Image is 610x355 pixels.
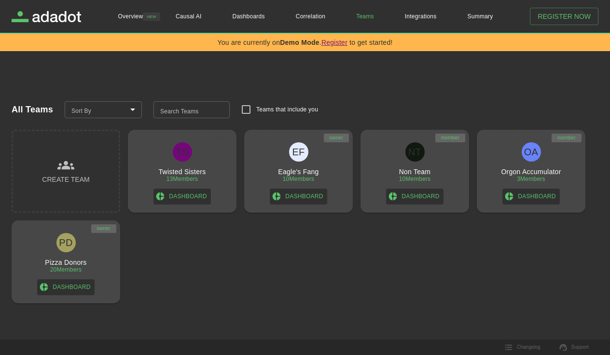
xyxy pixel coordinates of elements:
[128,130,236,213] a: spacerTSTwisted Sisters13MembersDashboard
[56,233,76,252] div: PD
[399,176,431,182] div: 10 Members
[280,39,319,46] strong: Demo Mode
[283,176,315,182] div: 10 Members
[399,168,431,176] h3: Non Team
[12,105,53,115] h2: All Teams
[217,39,392,46] div: You are currently on . to get started!
[289,142,308,162] div: EF
[50,266,82,273] div: 20 Members
[324,135,349,140] span: owner
[278,168,319,176] h3: Eagle's Fang
[12,130,120,213] button: Create Team
[502,189,559,205] a: Dashboard
[530,8,598,26] button: Register Now
[477,130,585,213] a: memberOAOrgon Accumulator3MembersDashboard
[12,220,120,303] a: ownerPDPizza Donors20MembersDashboard
[522,142,541,162] div: OA
[405,142,425,162] div: NT
[501,168,561,176] h3: Orgon Accumulator
[12,11,81,22] a: Adadot Homepage
[206,135,233,140] span: spacer
[91,226,117,231] span: owner
[42,174,89,186] h3: Create Team
[435,135,465,140] span: member
[499,340,546,355] button: Changelog
[173,142,192,162] div: TS
[153,189,210,205] a: Dashboard
[244,130,353,213] a: ownerEFEagle's Fang10MembersDashboard
[270,189,327,205] a: Dashboard
[321,39,347,46] a: Register
[360,130,469,213] a: memberNTNon Team10MembersDashboard
[45,259,86,266] h3: Pizza Donors
[386,189,443,205] a: Dashboard
[517,176,545,182] div: 3 Members
[552,135,582,140] span: member
[256,105,318,114] p: Teams that include you
[166,176,198,182] div: 13 Members
[554,340,595,355] a: Support
[37,279,94,295] a: Dashboard
[159,168,206,176] h3: Twisted Sisters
